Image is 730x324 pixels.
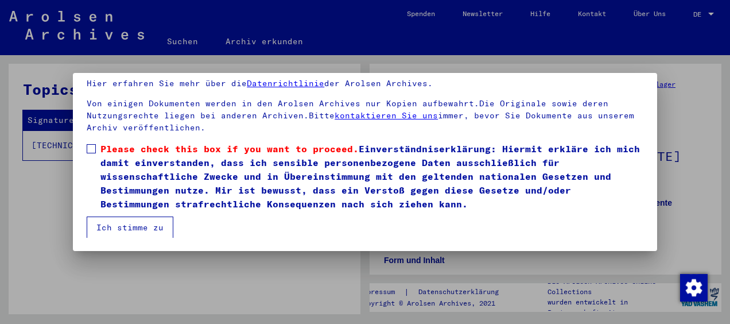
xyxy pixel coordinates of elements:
[335,110,438,121] a: kontaktieren Sie uns
[100,143,359,155] span: Please check this box if you want to proceed.
[680,274,708,302] img: Zustimmung ändern
[87,78,643,90] p: Hier erfahren Sie mehr über die der Arolsen Archives.
[100,142,643,211] span: Einverständniserklärung: Hiermit erkläre ich mich damit einverstanden, dass ich sensible personen...
[87,217,173,238] button: Ich stimme zu
[247,78,324,88] a: Datenrichtlinie
[87,98,643,134] p: Von einigen Dokumenten werden in den Arolsen Archives nur Kopien aufbewahrt.Die Originale sowie d...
